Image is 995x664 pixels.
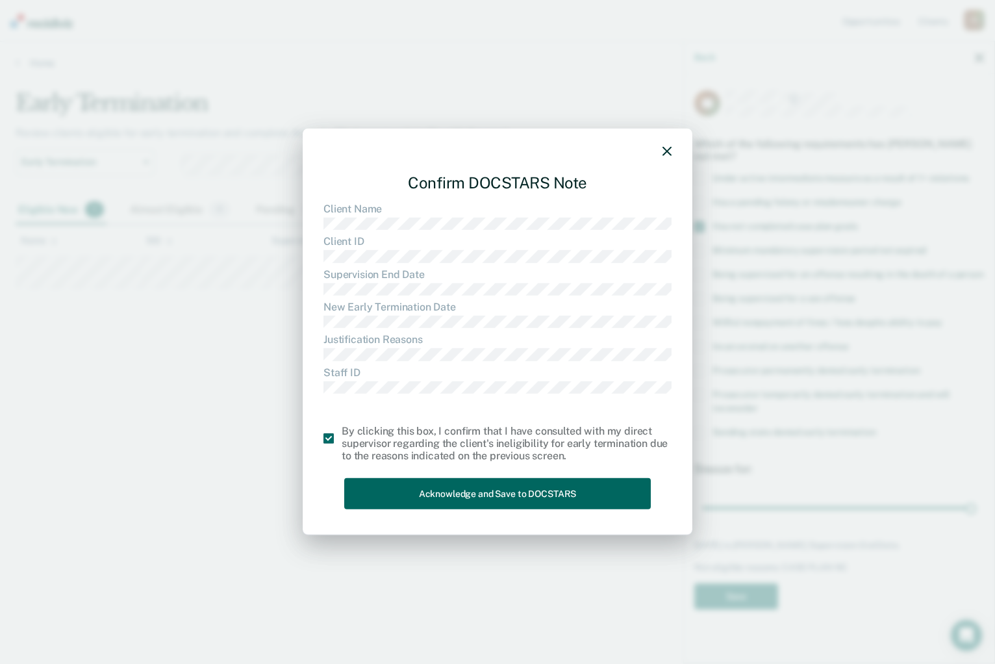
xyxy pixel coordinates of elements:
div: Confirm DOCSTARS Note [323,163,672,203]
dt: Supervision End Date [323,268,672,280]
dt: New Early Termination Date [323,301,672,313]
dt: Client Name [323,203,672,215]
div: By clicking this box, I confirm that I have consulted with my direct supervisor regarding the cli... [342,425,672,463]
dt: Justification Reasons [323,333,672,346]
button: Acknowledge and Save to DOCSTARS [344,478,651,509]
dt: Staff ID [323,366,672,378]
dt: Client ID [323,235,672,248]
